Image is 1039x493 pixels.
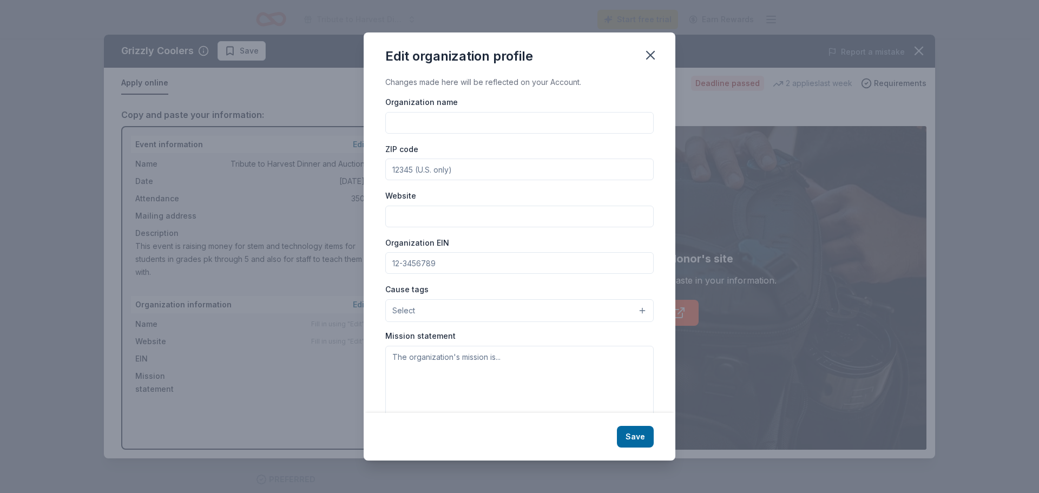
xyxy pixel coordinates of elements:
label: Mission statement [385,331,456,341]
label: Organization name [385,97,458,108]
input: 12345 (U.S. only) [385,159,654,180]
label: Organization EIN [385,238,449,248]
input: 12-3456789 [385,252,654,274]
button: Select [385,299,654,322]
button: Save [617,426,654,448]
label: Website [385,190,416,201]
div: Edit organization profile [385,48,533,65]
span: Select [392,304,415,317]
label: ZIP code [385,144,418,155]
div: Changes made here will be reflected on your Account. [385,76,654,89]
label: Cause tags [385,284,429,295]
